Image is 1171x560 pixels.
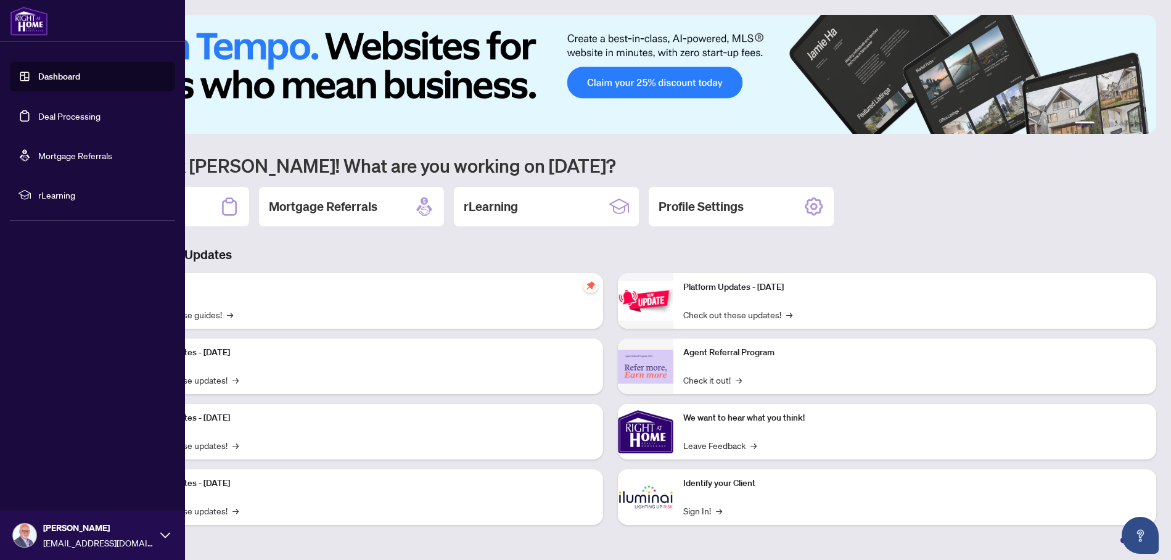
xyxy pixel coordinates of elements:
img: Agent Referral Program [618,350,673,384]
p: Platform Updates - [DATE] [683,281,1147,294]
img: Slide 0 [64,15,1156,134]
span: [EMAIL_ADDRESS][DOMAIN_NAME] [43,536,154,550]
h2: rLearning [464,198,518,215]
span: [PERSON_NAME] [43,521,154,535]
button: 3 [1109,121,1114,126]
p: We want to hear what you think! [683,411,1147,425]
span: rLearning [38,188,166,202]
a: Check out these updates!→ [683,308,792,321]
button: Open asap [1122,517,1159,554]
button: 6 [1139,121,1144,126]
h2: Mortgage Referrals [269,198,377,215]
img: We want to hear what you think! [618,404,673,459]
p: Platform Updates - [DATE] [129,411,593,425]
h2: Profile Settings [659,198,744,215]
a: Dashboard [38,71,80,82]
a: Sign In!→ [683,504,722,517]
button: 2 [1099,121,1104,126]
span: → [232,504,239,517]
span: → [716,504,722,517]
button: 5 [1129,121,1134,126]
span: → [736,373,742,387]
button: 1 [1075,121,1095,126]
a: Leave Feedback→ [683,439,757,452]
p: Agent Referral Program [683,346,1147,360]
span: → [227,308,233,321]
span: → [232,439,239,452]
h3: Brokerage & Industry Updates [64,246,1156,263]
p: Identify your Client [683,477,1147,490]
p: Platform Updates - [DATE] [129,477,593,490]
a: Mortgage Referrals [38,150,112,161]
p: Platform Updates - [DATE] [129,346,593,360]
a: Deal Processing [38,110,101,121]
span: pushpin [583,278,598,293]
span: → [750,439,757,452]
span: → [786,308,792,321]
img: Profile Icon [13,524,36,547]
img: Platform Updates - June 23, 2025 [618,281,673,320]
img: Identify your Client [618,469,673,525]
span: → [232,373,239,387]
h1: Welcome back [PERSON_NAME]! What are you working on [DATE]? [64,154,1156,177]
p: Self-Help [129,281,593,294]
button: 4 [1119,121,1124,126]
img: logo [10,6,48,36]
a: Check it out!→ [683,373,742,387]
